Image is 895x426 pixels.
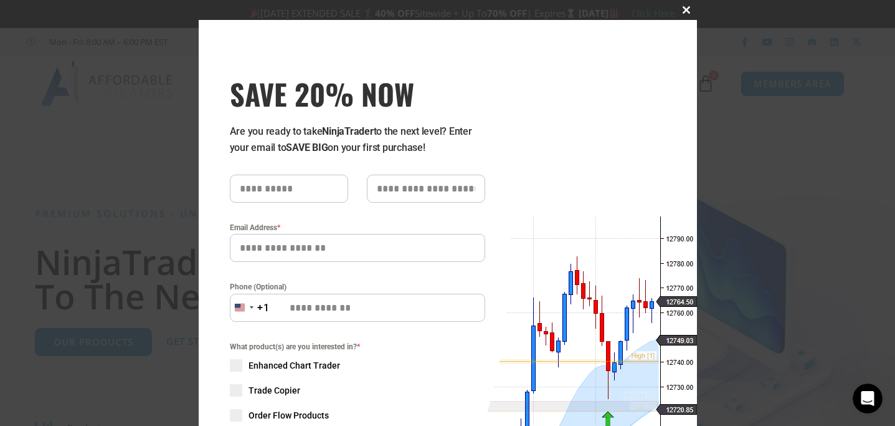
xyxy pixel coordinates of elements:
[853,384,883,414] iframe: Intercom live chat
[230,281,485,293] label: Phone (Optional)
[230,341,485,353] span: What product(s) are you interested in?
[249,409,329,422] span: Order Flow Products
[249,384,300,397] span: Trade Copier
[230,221,485,234] label: Email Address
[230,359,485,372] label: Enhanced Chart Trader
[230,294,270,322] button: Selected country
[257,300,270,316] div: +1
[230,123,485,156] p: Are you ready to take to the next level? Enter your email to on your first purchase!
[249,359,340,372] span: Enhanced Chart Trader
[230,384,485,397] label: Trade Copier
[230,76,485,111] span: SAVE 20% NOW
[322,125,373,137] strong: NinjaTrader
[230,409,485,422] label: Order Flow Products
[286,142,328,153] strong: SAVE BIG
